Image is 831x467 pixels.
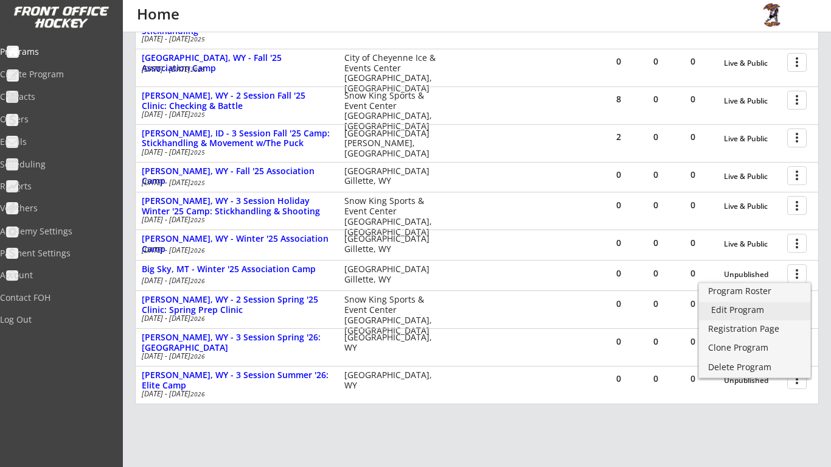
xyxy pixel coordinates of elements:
[638,57,674,66] div: 0
[708,287,801,295] div: Program Roster
[708,343,801,352] div: Clone Program
[638,337,674,346] div: 0
[675,201,711,209] div: 0
[142,111,328,118] div: [DATE] - [DATE]
[142,234,332,255] div: [PERSON_NAME], WY - Winter '25 Association Camp
[675,133,711,141] div: 0
[142,264,332,275] div: Big Sky, MT - Winter '25 Association Camp
[190,246,205,255] em: 2026
[638,300,674,308] div: 0
[724,270,781,279] div: Unpublished
[724,240,781,248] div: Live & Public
[142,66,328,73] div: [DATE] - [DATE]
[638,374,674,383] div: 0
[142,390,328,398] div: [DATE] - [DATE]
[711,306,798,314] div: Edit Program
[675,239,711,247] div: 0
[675,337,711,346] div: 0
[708,325,801,333] div: Registration Page
[787,166,807,185] button: more_vert
[724,59,781,68] div: Live & Public
[142,128,332,149] div: [PERSON_NAME], ID - 3 Session Fall '25 Camp: Stickhandling & Movement w/The Puck
[787,264,807,283] button: more_vert
[699,283,810,301] a: Program Roster
[600,337,637,346] div: 0
[142,216,328,223] div: [DATE] - [DATE]
[190,390,205,398] em: 2026
[190,65,205,74] em: 2025
[638,269,674,278] div: 0
[190,148,205,156] em: 2025
[344,91,440,132] div: Snow King Sports & Event Center [GEOGRAPHIC_DATA], [GEOGRAPHIC_DATA]
[142,149,328,156] div: [DATE] - [DATE]
[699,302,810,320] a: Edit Program
[190,352,205,360] em: 2026
[142,166,332,187] div: [PERSON_NAME], WY - Fall '25 Association Camp
[190,178,205,187] em: 2025
[638,95,674,104] div: 0
[142,332,332,353] div: [PERSON_NAME], WY - 3 Session Spring '26: [GEOGRAPHIC_DATA]
[708,363,801,371] div: Delete Program
[142,370,332,391] div: [PERSON_NAME], WY - 3 Session Summer '26: Elite Camp
[600,269,637,278] div: 0
[190,110,205,119] em: 2025
[142,315,328,322] div: [DATE] - [DATE]
[344,196,440,237] div: Snow King Sports & Event Center [GEOGRAPHIC_DATA], [GEOGRAPHIC_DATA]
[142,91,332,111] div: [PERSON_NAME], WY - 2 Session Fall '25 Clinic: Checking & Battle
[142,179,328,186] div: [DATE] - [DATE]
[638,239,674,247] div: 0
[344,295,440,335] div: Snow King Sports & Event Center [GEOGRAPHIC_DATA], [GEOGRAPHIC_DATA]
[600,300,637,308] div: 0
[600,201,637,209] div: 0
[190,276,205,285] em: 2026
[142,53,332,74] div: [GEOGRAPHIC_DATA], WY - Fall '25 Association Camp
[787,91,807,110] button: more_vert
[344,53,440,94] div: City of Cheyenne Ice & Events Center [GEOGRAPHIC_DATA], [GEOGRAPHIC_DATA]
[190,35,205,43] em: 2025
[344,370,440,391] div: [GEOGRAPHIC_DATA], WY
[675,170,711,179] div: 0
[787,234,807,253] button: more_vert
[344,128,440,159] div: [GEOGRAPHIC_DATA] [PERSON_NAME], [GEOGRAPHIC_DATA]
[699,321,810,339] a: Registration Page
[600,239,637,247] div: 0
[600,374,637,383] div: 0
[724,202,781,211] div: Live & Public
[190,216,205,224] em: 2025
[344,264,440,285] div: [GEOGRAPHIC_DATA] Gillette, WY
[142,295,332,315] div: [PERSON_NAME], WY - 2 Session Spring '25 Clinic: Spring Prep Clinic
[344,332,440,353] div: [GEOGRAPHIC_DATA], WY
[600,170,637,179] div: 0
[787,196,807,215] button: more_vert
[638,170,674,179] div: 0
[675,57,711,66] div: 0
[600,95,637,104] div: 8
[638,201,674,209] div: 0
[724,97,781,105] div: Live & Public
[787,53,807,72] button: more_vert
[675,269,711,278] div: 0
[638,133,674,141] div: 0
[600,133,637,141] div: 2
[675,300,711,308] div: 0
[344,234,440,255] div: [GEOGRAPHIC_DATA] Gillette, WY
[600,57,637,66] div: 0
[787,128,807,147] button: more_vert
[142,35,328,43] div: [DATE] - [DATE]
[724,135,781,143] div: Live & Public
[142,277,328,284] div: [DATE] - [DATE]
[344,166,440,187] div: [GEOGRAPHIC_DATA] Gillette, WY
[142,353,328,360] div: [DATE] - [DATE]
[675,374,711,383] div: 0
[142,247,328,254] div: [DATE] - [DATE]
[190,314,205,323] em: 2026
[724,172,781,181] div: Live & Public
[724,376,781,385] div: Unpublished
[142,196,332,217] div: [PERSON_NAME], WY - 3 Session Holiday Winter '25 Camp: Stickhandling & Shooting
[675,95,711,104] div: 0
